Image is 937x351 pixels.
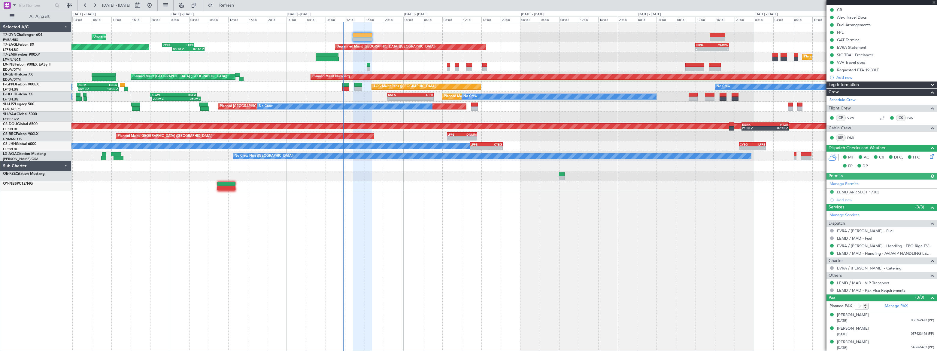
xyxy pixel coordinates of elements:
[73,12,96,17] div: [DATE] - [DATE]
[829,145,886,152] span: Dispatch Checks and Weather
[712,47,728,51] div: -
[3,57,21,62] a: LFMN/NCE
[442,17,462,22] div: 08:00
[78,87,98,91] div: 05:10 Z
[3,38,18,42] a: EVRA/RIX
[3,63,50,66] a: LX-INBFalcon 900EX EASy II
[345,17,365,22] div: 12:00
[3,77,21,82] a: EDLW/DTM
[447,133,462,136] div: LFPB
[3,137,22,141] a: DNMM/LOS
[77,83,97,87] div: UCFM
[579,17,598,22] div: 12:00
[755,12,778,17] div: [DATE] - [DATE]
[829,204,844,211] span: Services
[3,112,17,116] span: 9H-YAA
[111,17,131,22] div: 12:00
[3,33,17,37] span: T7-DYN
[7,12,65,21] button: All Aircraft
[3,93,16,96] span: F-HECD
[3,122,17,126] span: CS-DOU
[915,204,924,210] span: (3/3)
[848,163,853,169] span: FP
[715,17,735,22] div: 16:00
[712,43,728,47] div: OMDW
[384,17,403,22] div: 20:00
[411,93,433,97] div: LFPB
[3,53,15,57] span: T7-EMI
[837,332,847,337] span: [DATE]
[3,142,36,146] a: CS-JHHGlobal 6000
[3,43,34,47] a: T7-EAGLFalcon 8X
[3,107,20,112] a: LFMD/CEQ
[765,126,788,130] div: 07:10 Z
[540,17,559,22] div: 04:00
[913,155,920,161] span: FFC
[447,137,462,140] div: -
[3,103,15,106] span: 9H-LPZ
[267,17,287,22] div: 20:00
[220,102,305,111] div: Planned [GEOGRAPHIC_DATA] ([GEOGRAPHIC_DATA])
[178,43,193,47] div: LFPB
[836,134,846,141] div: ISP
[462,137,476,140] div: -
[847,135,861,140] a: DMI
[3,182,33,186] a: OY-NBSPC12/NG
[837,243,934,248] a: EVRA / [PERSON_NAME] - Handling - FBO Riga EVRA / [PERSON_NAME]
[911,331,934,337] span: 057423446 (PP)
[829,89,839,96] span: Crew
[915,294,924,300] span: (3/3)
[486,143,502,146] div: CYBG
[259,102,273,111] div: No Crew
[847,115,861,121] a: VVV
[618,17,637,22] div: 20:00
[837,266,902,271] a: EVRA / [PERSON_NAME] - Catering
[177,97,201,100] div: 06:29 Z
[837,37,860,42] div: GAT Terminal
[696,43,712,47] div: LFPB
[153,97,177,100] div: 20:29 Z
[836,115,846,121] div: CP
[306,17,326,22] div: 04:00
[598,17,618,22] div: 16:00
[462,17,481,22] div: 12:00
[388,93,411,97] div: KSEA
[742,123,765,126] div: EGKK
[837,15,867,20] div: Alex Travel Docs
[520,17,540,22] div: 00:00
[3,127,19,131] a: LFPB/LBG
[373,82,436,91] div: AOG Maint Paris ([GEOGRAPHIC_DATA])
[205,1,241,10] button: Refresh
[92,17,111,22] div: 08:00
[150,17,170,22] div: 20:00
[3,152,17,156] span: LX-AOA
[559,17,579,22] div: 08:00
[423,17,442,22] div: 04:00
[793,17,812,22] div: 08:00
[829,82,859,88] span: Leg Information
[848,155,854,161] span: MF
[911,318,934,323] span: 058762473 (PP)
[463,92,477,101] div: No Crew
[3,132,38,136] a: CS-RRCFalcon 900LX
[837,22,871,27] div: Fuel Arrangements
[3,147,19,151] a: LFPB/LBG
[3,172,16,176] span: OE-FZE
[326,17,345,22] div: 08:00
[3,93,33,96] a: F-HECDFalcon 7X
[896,115,906,121] div: CS
[3,53,40,57] a: T7-EMIHawker 900XP
[837,339,869,345] div: [PERSON_NAME]
[3,83,16,86] span: F-GPNJ
[837,319,847,323] span: [DATE]
[444,92,538,101] div: Planned Maint [GEOGRAPHIC_DATA] ([GEOGRAPHIC_DATA])
[131,17,150,22] div: 16:00
[248,17,267,22] div: 16:00
[837,7,842,12] div: CB
[804,52,861,61] div: Planned Maint [GEOGRAPHIC_DATA]
[837,251,934,256] a: LEMD / MAD - Handling - AVIAVIP HANDLING LEMD /MAD
[829,105,851,112] span: Flight Crew
[486,146,502,150] div: -
[754,17,773,22] div: 00:00
[3,87,19,92] a: LFPB/LBG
